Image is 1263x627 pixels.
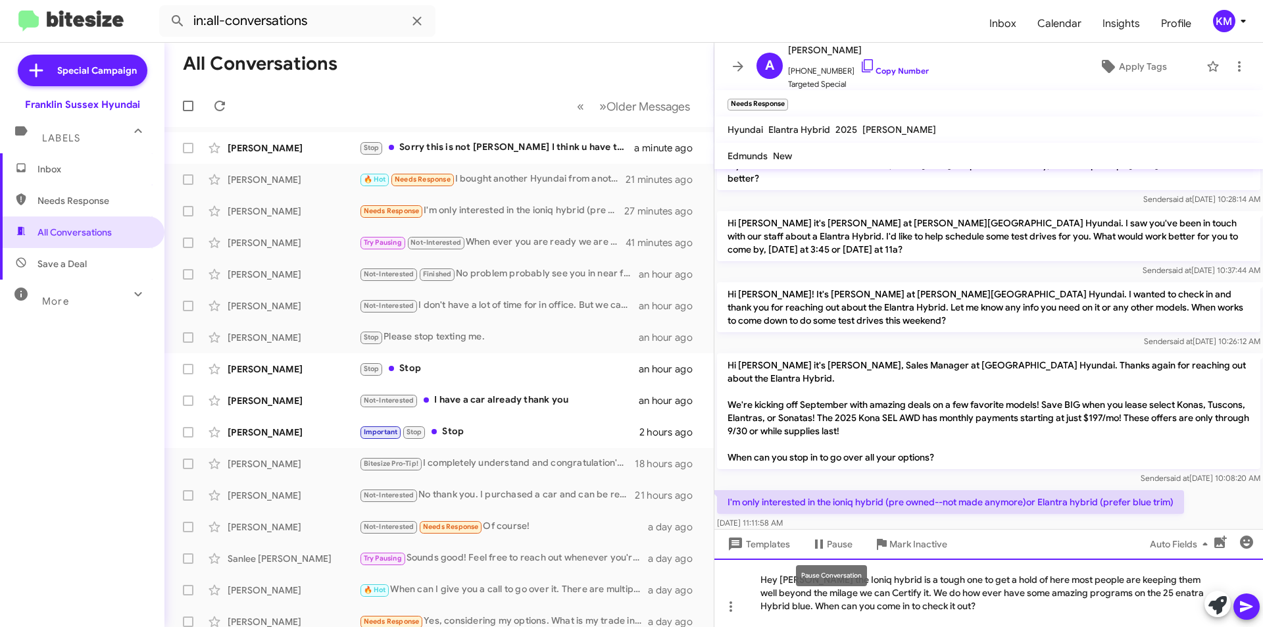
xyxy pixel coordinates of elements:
[1027,5,1092,43] a: Calendar
[570,93,698,120] nav: Page navigation example
[37,226,112,239] span: All Conversations
[359,519,648,534] div: Of course!
[359,140,634,155] div: Sorry this is not [PERSON_NAME] I think u have the wrong number
[626,236,703,249] div: 41 minutes ago
[359,361,639,376] div: Stop
[717,282,1260,332] p: Hi [PERSON_NAME]! It's [PERSON_NAME] at [PERSON_NAME][GEOGRAPHIC_DATA] Hyundai. I wanted to check...
[889,532,947,556] span: Mark Inactive
[717,353,1260,469] p: Hi [PERSON_NAME] it's [PERSON_NAME], Sales Manager at [GEOGRAPHIC_DATA] Hyundai. Thanks again for...
[788,58,929,78] span: [PHONE_NUMBER]
[228,173,359,186] div: [PERSON_NAME]
[717,211,1260,261] p: Hi [PERSON_NAME] it's [PERSON_NAME] at [PERSON_NAME][GEOGRAPHIC_DATA] Hyundai. I saw you've been ...
[228,141,359,155] div: [PERSON_NAME]
[639,268,703,281] div: an hour ago
[1139,532,1224,556] button: Auto Fields
[860,66,929,76] a: Copy Number
[25,98,140,111] div: Franklin Sussex Hyundai
[714,532,801,556] button: Templates
[37,194,149,207] span: Needs Response
[228,205,359,218] div: [PERSON_NAME]
[1213,10,1235,32] div: KM
[1202,10,1249,32] button: KM
[773,150,792,162] span: New
[359,456,635,471] div: I completely understand and congratulation's for your daughter . We can help with the process of ...
[364,554,402,563] span: Try Pausing
[648,520,703,534] div: a day ago
[364,301,414,310] span: Not-Interested
[639,426,703,439] div: 2 hours ago
[591,93,698,120] button: Next
[364,270,414,278] span: Not-Interested
[1119,55,1167,78] span: Apply Tags
[364,364,380,373] span: Stop
[1141,473,1260,483] span: Sender [DATE] 10:08:20 AM
[37,257,87,270] span: Save a Deal
[228,331,359,344] div: [PERSON_NAME]
[364,522,414,531] span: Not-Interested
[1092,5,1151,43] a: Insights
[639,363,703,376] div: an hour ago
[18,55,147,86] a: Special Campaign
[577,98,584,114] span: «
[765,55,774,76] span: A
[1150,532,1213,556] span: Auto Fields
[159,5,435,37] input: Search
[639,299,703,313] div: an hour ago
[228,489,359,502] div: [PERSON_NAME]
[768,124,830,136] span: Elantra Hybrid
[648,584,703,597] div: a day ago
[359,172,626,187] div: I bought another Hyundai from another dealership.
[1143,265,1260,275] span: Sender [DATE] 10:37:44 AM
[863,532,958,556] button: Mark Inactive
[835,124,857,136] span: 2025
[1168,265,1191,275] span: said at
[364,617,420,626] span: Needs Response
[1166,473,1189,483] span: said at
[714,559,1263,627] div: Hey [PERSON_NAME] the Ioniq hybrid is a tough one to get a hold of here most people are keeping t...
[728,99,788,111] small: Needs Response
[228,520,359,534] div: [PERSON_NAME]
[423,522,479,531] span: Needs Response
[648,552,703,565] div: a day ago
[359,330,639,345] div: Please stop texting me.
[228,426,359,439] div: [PERSON_NAME]
[228,394,359,407] div: [PERSON_NAME]
[359,582,648,597] div: When can I give you a call to go over it. There are multiple programs available for it. I wouldn'...
[364,491,414,499] span: Not-Interested
[364,428,398,436] span: Important
[1065,55,1200,78] button: Apply Tags
[359,551,648,566] div: Sounds good! Feel free to reach out whenever you're ready. Looking forward to hearing from you!
[1151,5,1202,43] span: Profile
[599,98,607,114] span: »
[228,268,359,281] div: [PERSON_NAME]
[364,586,386,594] span: 🔥 Hot
[796,565,867,586] div: Pause Conversation
[1169,194,1192,204] span: said at
[359,266,639,282] div: No problem probably see you in near future
[801,532,863,556] button: Pause
[1143,194,1260,204] span: Sender [DATE] 10:28:14 AM
[37,163,149,176] span: Inbox
[728,150,768,162] span: Edmunds
[364,143,380,152] span: Stop
[717,518,783,528] span: [DATE] 11:11:58 AM
[364,175,386,184] span: 🔥 Hot
[1144,336,1260,346] span: Sender [DATE] 10:26:12 AM
[364,333,380,341] span: Stop
[1170,336,1193,346] span: said at
[725,532,790,556] span: Templates
[183,53,337,74] h1: All Conversations
[788,42,929,58] span: [PERSON_NAME]
[359,424,639,439] div: Stop
[228,363,359,376] div: [PERSON_NAME]
[639,394,703,407] div: an hour ago
[364,459,418,468] span: Bitesize Pro-Tip!
[42,132,80,144] span: Labels
[423,270,452,278] span: Finished
[359,488,635,503] div: No thank you. I purchased a car and can be removed from your list. Thanks for reaching out.
[57,64,137,77] span: Special Campaign
[979,5,1027,43] a: Inbox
